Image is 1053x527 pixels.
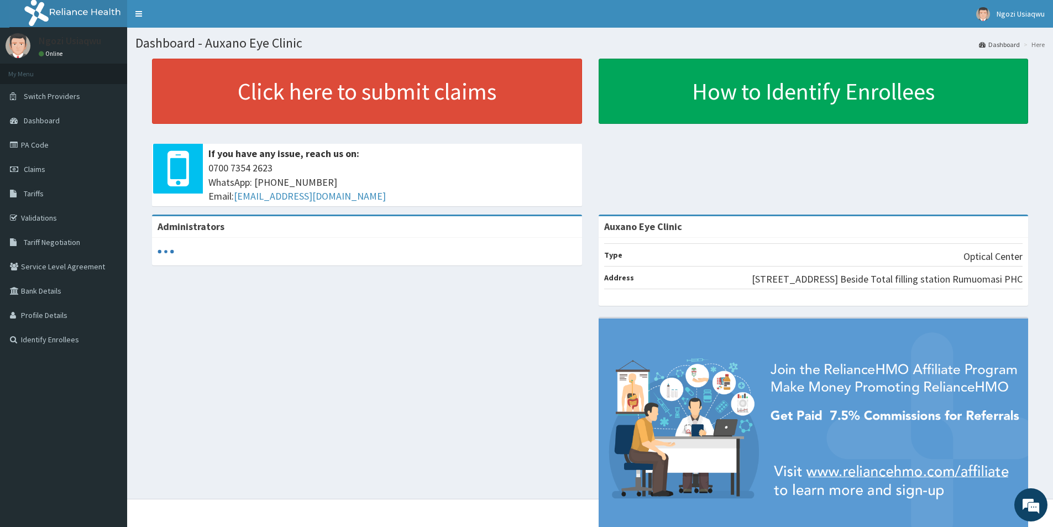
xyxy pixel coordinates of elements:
[997,9,1045,19] span: Ngozi Usiaqwu
[158,220,224,233] b: Administrators
[208,147,359,160] b: If you have any issue, reach us on:
[6,33,30,58] img: User Image
[752,272,1023,286] p: [STREET_ADDRESS] Beside Total filling station Rumuomasi PHC
[24,189,44,199] span: Tariffs
[24,91,80,101] span: Switch Providers
[135,36,1045,50] h1: Dashboard - Auxano Eye Clinic
[234,190,386,202] a: [EMAIL_ADDRESS][DOMAIN_NAME]
[604,250,622,260] b: Type
[39,50,65,58] a: Online
[604,220,682,233] strong: Auxano Eye Clinic
[599,59,1029,124] a: How to Identify Enrollees
[963,249,1023,264] p: Optical Center
[208,161,577,204] span: 0700 7354 2623 WhatsApp: [PHONE_NUMBER] Email:
[24,164,45,174] span: Claims
[979,40,1020,49] a: Dashboard
[158,243,174,260] svg: audio-loading
[24,116,60,126] span: Dashboard
[1021,40,1045,49] li: Here
[152,59,582,124] a: Click here to submit claims
[24,237,80,247] span: Tariff Negotiation
[976,7,990,21] img: User Image
[604,273,634,283] b: Address
[39,36,101,46] p: Ngozi Usiaqwu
